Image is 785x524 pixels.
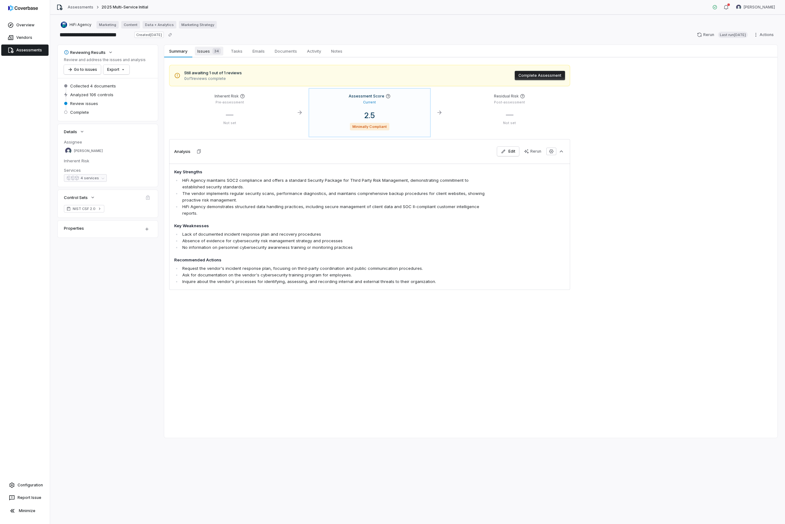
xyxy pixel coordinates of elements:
span: Review issues [70,101,98,106]
h4: Key Strengths [174,169,487,175]
a: Assessments [68,5,93,10]
li: Inquire about the vendor's processes for identifying, assessing, and recording internal and exter... [181,278,487,285]
h4: Inherent Risk [215,94,239,99]
button: Rerun [520,147,545,156]
span: Documents [272,47,299,55]
span: Summary [167,47,190,55]
div: Reviewing Results [64,50,106,55]
h4: Key Weaknesses [174,223,487,229]
a: NIST CSF 2.0 [64,205,104,212]
a: Assessments [1,45,49,56]
li: No information on personnel cybersecurity awareness training or monitoring practices [181,244,487,251]
span: Emails [250,47,267,55]
span: Minimally Compliant [350,123,389,130]
span: Complete [70,109,89,115]
p: Not set [454,121,565,125]
p: Pre-assessment [174,100,285,105]
span: — [506,110,513,119]
dt: Assignee [64,139,152,145]
span: 34 [212,48,221,54]
button: Minimize [3,505,47,517]
span: Collected 4 documents [70,83,116,89]
li: Ask for documentation on the vendor's cybersecurity training program for employees. [181,272,487,278]
span: Activity [304,47,324,55]
h4: Assessment Score [349,94,384,99]
h4: Residual Risk [494,94,519,99]
span: 2.5 [359,111,380,120]
button: Export [103,65,129,74]
a: Data + Analytics [143,21,176,29]
span: [PERSON_NAME] [74,149,103,153]
a: Overview [1,19,49,31]
button: Edit [497,147,519,156]
li: Lack of documented incident response plan and recovery procedures [181,231,487,238]
button: Go to issues [64,65,101,74]
button: Copy link [164,29,176,40]
li: Absence of evidence for cybersecurity risk management strategy and processes [181,238,487,244]
span: — [226,110,233,119]
p: Review and address the issues and analysis [64,57,146,62]
span: Tasks [228,47,245,55]
li: The vendor implements regular security scans, performance diagnostics, and maintains comprehensiv... [181,190,487,203]
span: Notes [329,47,345,55]
span: [PERSON_NAME] [744,5,775,10]
p: Current [363,100,376,105]
img: Neil Kelly avatar [736,5,741,10]
span: Issues [195,47,223,55]
span: Created [DATE] [134,32,164,38]
a: Content [121,21,140,29]
span: Details [64,129,77,134]
span: Control Sets [64,195,88,200]
span: NIST CSF 2.0 [73,206,96,211]
span: Analyzed 106 controls [70,92,113,97]
button: Report Issue [3,492,47,503]
li: Request the vendor's incident response plan, focusing on third-party coordination and public comm... [181,265,487,272]
a: Marketing Strategy [179,21,217,29]
a: Vendors [1,32,49,43]
p: Post-assessment [454,100,565,105]
span: HiFi Agency [70,22,91,27]
dt: Inherent Risk [64,158,152,164]
span: 0 of 1 reviews complete [184,76,242,81]
h3: Analysis [174,149,190,154]
button: https://hifiagency.com/HiFi Agency [59,19,93,30]
li: HiFi Agency maintains SOC2 compliance and offers a standard Security Package for Third Party Risk... [181,177,487,190]
button: RerunLast run[DATE] [693,30,751,39]
li: HiFi Agency demonstrates structured data handling practices, including secure management of clien... [181,203,487,217]
a: Configuration [3,479,47,491]
img: logo-D7KZi-bG.svg [8,5,38,11]
button: Neil Kelly avatar[PERSON_NAME] [732,3,779,12]
button: Control Sets [62,192,97,203]
button: Details [62,126,86,137]
span: Still awaiting 1 out of 1 reviews [184,70,242,76]
p: Not set [174,121,285,125]
span: 2025 Multi-Service Initial [101,5,148,10]
button: Complete Assessment [515,71,565,80]
span: Last run [DATE] [718,32,748,38]
dt: Services [64,167,152,173]
h4: Recommended Actions [174,257,487,263]
img: Neil Kelly avatar [65,148,71,154]
a: Marketing [96,21,119,29]
button: Reviewing Results [62,47,115,58]
button: Actions [751,30,777,39]
div: Rerun [524,149,541,154]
